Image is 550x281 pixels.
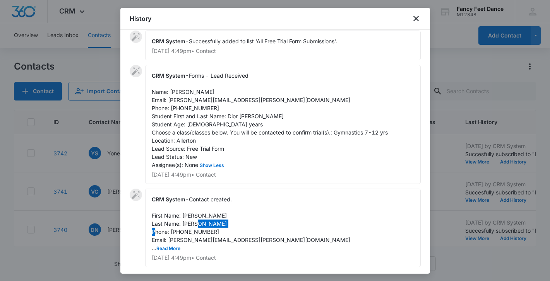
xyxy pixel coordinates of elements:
[156,246,180,251] button: Read More
[152,72,185,79] span: CRM System
[152,196,350,251] span: Contact created. First Name: [PERSON_NAME] Last Name: [PERSON_NAME] Phone: [PHONE_NUMBER] Email: ...
[145,31,421,60] div: -
[152,172,414,177] p: [DATE] 4:49pm • Contact
[411,14,421,23] button: close
[145,189,421,267] div: -
[152,48,414,54] p: [DATE] 4:49pm • Contact
[152,38,185,44] span: CRM System
[189,38,338,44] span: Successfully added to list 'All Free Trial Form Submissions'.
[130,14,151,23] h1: History
[198,163,226,168] button: Show Less
[152,255,414,261] p: [DATE] 4:49pm • Contact
[145,65,421,184] div: -
[152,196,185,203] span: CRM System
